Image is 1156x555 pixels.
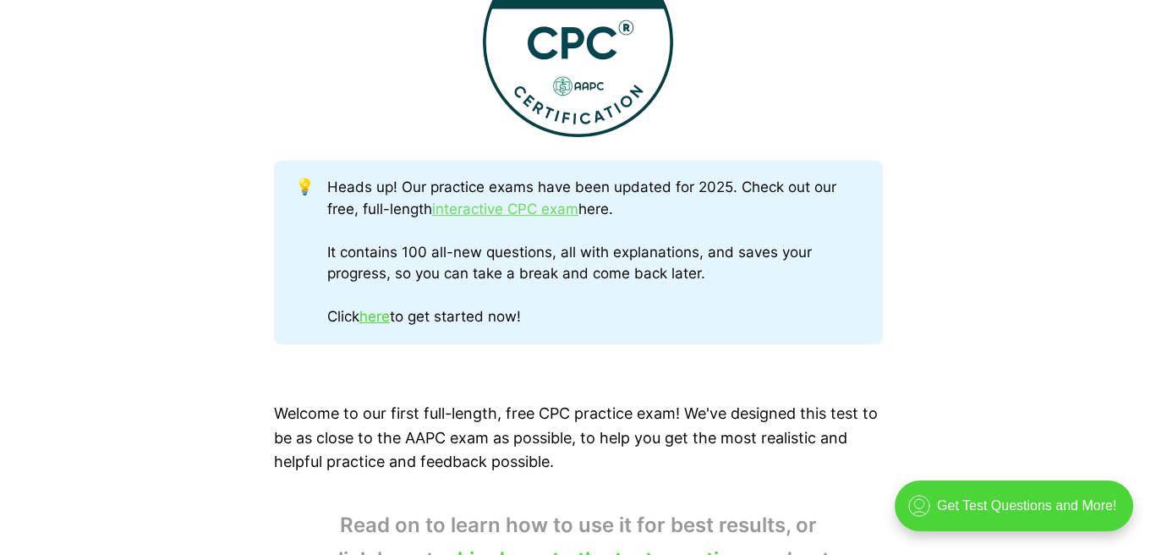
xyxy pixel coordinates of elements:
[327,177,861,328] div: Heads up! Our practice exams have been updated for 2025. Check out our free, full-length here. It...
[880,472,1156,555] iframe: portal-trigger
[295,177,327,328] div: 💡
[274,402,883,475] p: Welcome to our first full-length, free CPC practice exam! We've designed this test to be as close...
[432,201,578,217] a: interactive CPC exam
[359,308,390,325] a: here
